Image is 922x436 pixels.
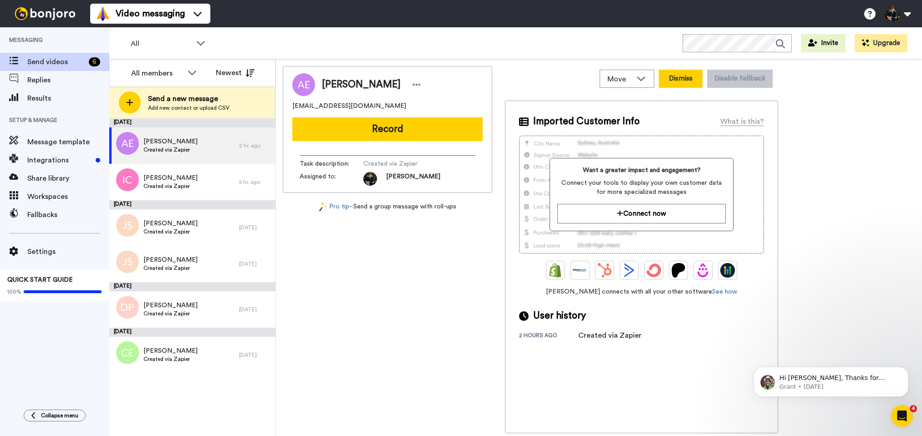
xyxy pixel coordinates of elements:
[7,288,21,295] span: 100%
[696,263,710,278] img: Drip
[96,6,110,21] img: vm-color.svg
[27,56,85,67] span: Send videos
[720,116,764,127] div: What is this?
[143,228,198,235] span: Created via Zapier
[116,168,139,191] img: ic.png
[109,282,275,291] div: [DATE]
[239,178,271,186] div: 5 hr. ago
[557,178,725,197] span: Connect your tools to display your own customer data for more specialized messages
[143,173,198,183] span: [PERSON_NAME]
[292,117,483,141] button: Record
[143,301,198,310] span: [PERSON_NAME]
[27,75,109,86] span: Replies
[910,405,917,412] span: 4
[27,137,109,147] span: Message template
[319,202,327,212] img: magic-wand.svg
[41,412,78,419] span: Collapse menu
[40,35,157,43] p: Message from Grant, sent 2d ago
[116,250,139,273] img: js.png
[109,118,275,127] div: [DATE]
[855,34,907,52] button: Upgrade
[27,191,109,202] span: Workspaces
[740,348,922,411] iframe: Intercom notifications message
[292,73,315,96] img: Image of Aaron Engle
[533,115,640,128] span: Imported Customer Info
[11,7,79,20] img: bj-logo-header-white.svg
[533,309,586,323] span: User history
[519,287,764,296] span: [PERSON_NAME] connects with all your other software
[143,219,198,228] span: [PERSON_NAME]
[143,355,198,363] span: Created via Zapier
[707,70,773,88] button: Disable fallback
[319,202,349,212] a: Pro tip
[27,155,92,166] span: Integrations
[363,159,450,168] span: Created via Zapier
[40,26,157,106] span: Hi [PERSON_NAME], Thanks for installing our Chrome extension! Here's a quick help doc that shows ...
[143,137,198,146] span: [PERSON_NAME]
[24,410,86,421] button: Collapse menu
[548,263,563,278] img: Shopify
[283,202,492,212] div: - Send a group message with roll-ups
[143,183,198,190] span: Created via Zapier
[148,93,229,104] span: Send a new message
[143,264,198,272] span: Created via Zapier
[131,38,192,49] span: All
[109,200,275,209] div: [DATE]
[143,146,198,153] span: Created via Zapier
[239,260,271,268] div: [DATE]
[300,159,363,168] span: Task description :
[116,341,139,364] img: ce.png
[148,104,229,112] span: Add new contact or upload CSV
[209,64,261,82] button: Newest
[557,166,725,175] span: Want a greater impact and engagement?
[116,7,185,20] span: Video messaging
[89,57,100,66] div: 6
[386,172,440,186] span: [PERSON_NAME]
[239,306,271,313] div: [DATE]
[116,296,139,319] img: dp.png
[557,204,725,223] button: Connect now
[597,263,612,278] img: Hubspot
[27,93,109,104] span: Results
[671,263,686,278] img: Patreon
[519,332,578,341] div: 2 hours ago
[143,346,198,355] span: [PERSON_NAME]
[300,172,363,186] span: Assigned to:
[720,263,735,278] img: GoHighLevel
[363,172,377,186] img: 0c322ec7-88bd-4a8b-92f4-779921e5b245-1758899351.jpg
[801,34,846,52] button: Invite
[27,246,109,257] span: Settings
[143,255,198,264] span: [PERSON_NAME]
[7,277,73,283] span: QUICK START GUIDE
[659,70,703,88] button: Dismiss
[607,74,632,85] span: Move
[712,289,737,295] a: See how
[891,405,913,427] iframe: Intercom live chat
[573,263,587,278] img: Ontraport
[131,68,183,79] div: All members
[239,224,271,231] div: [DATE]
[578,330,642,341] div: Created via Zapier
[239,351,271,359] div: [DATE]
[27,209,109,220] span: Fallbacks
[622,263,637,278] img: ActiveCampaign
[292,101,406,111] span: [EMAIL_ADDRESS][DOMAIN_NAME]
[322,78,401,91] span: [PERSON_NAME]
[27,173,109,184] span: Share library
[116,214,139,237] img: js.png
[239,142,271,149] div: 2 hr. ago
[143,310,198,317] span: Created via Zapier
[647,263,661,278] img: ConvertKit
[109,328,275,337] div: [DATE]
[116,132,139,155] img: ae.png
